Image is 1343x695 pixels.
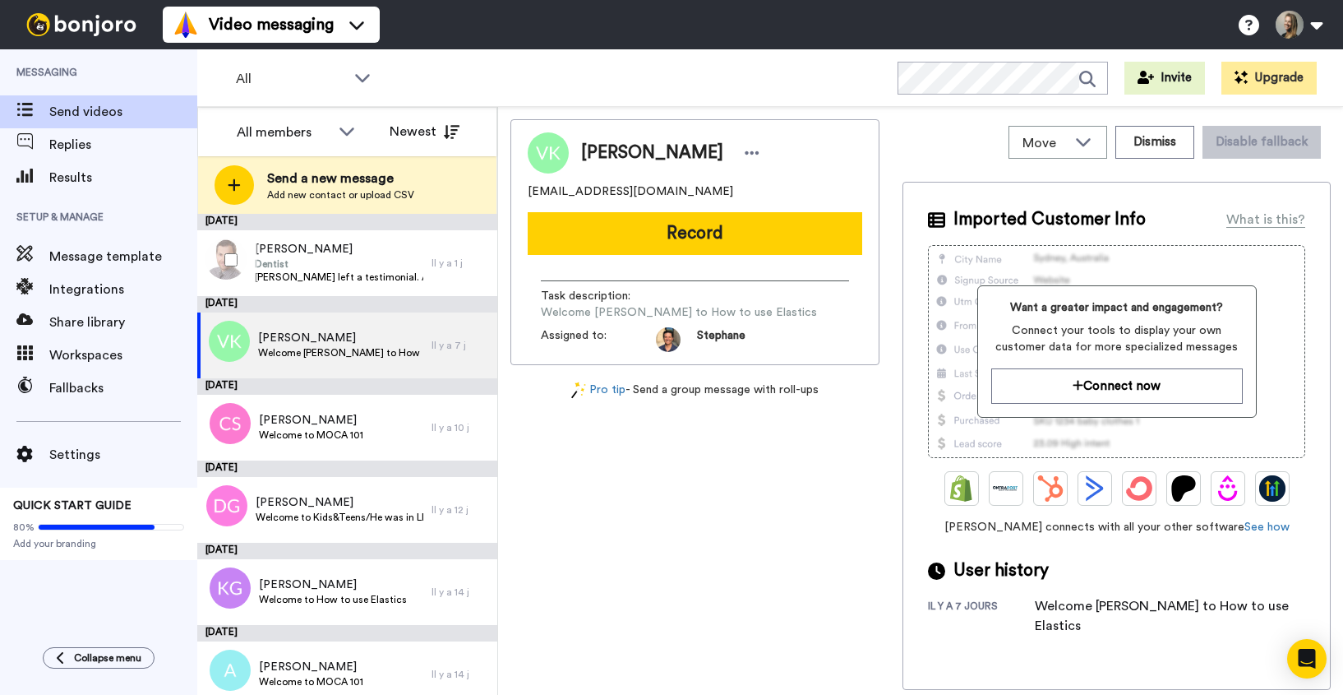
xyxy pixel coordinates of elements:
span: Stephane [697,327,745,352]
span: Welcome [PERSON_NAME] to How to use Elastics [541,304,817,321]
img: Hubspot [1037,475,1064,502]
button: Connect now [991,368,1243,404]
span: Results [49,168,197,188]
button: Upgrade [1221,62,1317,95]
div: Il y a 12 j [432,503,489,517]
a: See how [1244,521,1290,533]
img: GoHighLevel [1259,475,1285,502]
span: Add your branding [13,537,184,550]
div: All members [237,123,330,142]
span: Welcome to MOCA 101 [259,429,363,442]
div: Il y a 1 j [432,257,489,270]
span: Add new contact or upload CSV [267,188,414,202]
span: [PERSON_NAME] [259,412,363,429]
img: magic-wand.svg [571,382,586,399]
span: Integrations [49,280,197,299]
span: [PERSON_NAME] left a testimonial. As discussed, could you leave him a personal message and take a... [255,271,423,284]
span: All [236,69,346,89]
span: [PERSON_NAME] [259,659,363,675]
span: 80% [13,521,35,534]
img: vm-color.svg [173,12,199,38]
button: Record [528,212,862,255]
div: Welcome [PERSON_NAME] to How to use Elastics [1035,596,1298,636]
span: Dentist [255,257,423,271]
img: bj-logo-header-white.svg [20,13,143,36]
img: a.png [210,650,251,691]
button: Dismiss [1115,126,1194,159]
span: QUICK START GUIDE [13,500,132,512]
div: Il y a 10 j [432,421,489,434]
span: User history [953,558,1049,583]
div: Open Intercom Messenger [1287,639,1327,679]
img: cs.png [210,403,251,444]
span: Welcome to Kids&Teens/He was in LIVE: Principes des aligneurs transparents - [GEOGRAPHIC_DATA]: N... [256,511,423,524]
span: Collapse menu [74,651,141,665]
span: Message template [49,247,197,266]
span: [EMAIL_ADDRESS][DOMAIN_NAME] [528,183,733,200]
div: [DATE] [197,543,497,559]
img: vk.png [209,321,250,362]
span: Video messaging [209,13,334,36]
img: Patreon [1170,475,1197,502]
img: ActiveCampaign [1082,475,1108,502]
span: [PERSON_NAME] [255,241,423,257]
span: [PERSON_NAME] [256,494,423,511]
span: [PERSON_NAME] [258,330,423,346]
img: Shopify [948,475,975,502]
img: kg.png [210,568,251,609]
div: [DATE] [197,461,497,477]
span: Welcome [PERSON_NAME] to How to use Elastics [258,346,423,359]
button: Disable fallback [1202,126,1321,159]
span: Move [1022,133,1067,153]
div: What is this? [1226,210,1305,229]
div: Il y a 14 j [432,586,489,599]
span: Settings [49,445,197,465]
span: Replies [49,135,197,155]
img: ConvertKit [1126,475,1152,502]
div: [DATE] [197,296,497,313]
div: [DATE] [197,214,497,230]
img: Ontraport [993,475,1019,502]
span: Fallbacks [49,378,197,398]
div: il y a 7 jours [928,600,1035,636]
a: Pro tip [571,382,625,399]
span: Imported Customer Info [953,207,1146,232]
button: Invite [1124,62,1205,95]
span: Welcome to MOCA 101 [259,675,363,688]
button: Collapse menu [43,647,155,669]
span: Task description : [541,288,656,304]
div: - Send a group message with roll-ups [510,382,879,399]
img: Image of Leah Nam [528,132,569,174]
span: Send a new message [267,169,414,188]
span: Share library [49,313,197,332]
span: Send videos [49,102,197,122]
button: Newest [377,115,472,148]
div: Il y a 14 j [432,668,489,681]
span: [PERSON_NAME] [581,141,723,165]
span: Want a greater impact and engagement? [991,299,1243,316]
img: dg.png [206,485,247,526]
img: Drip [1215,475,1241,502]
img: da5f5293-2c7b-4288-972f-10acbc376891-1597253892.jpg [656,327,681,352]
div: [DATE] [197,625,497,642]
div: Il y a 7 j [432,339,489,352]
span: [PERSON_NAME] connects with all your other software [928,519,1305,535]
span: Welcome to How to use Elastics [259,593,407,606]
span: [PERSON_NAME] [259,577,407,593]
span: Workspaces [49,345,197,365]
span: Connect your tools to display your own customer data for more specialized messages [991,322,1243,355]
span: Assigned to: [541,327,656,352]
div: [DATE] [197,378,497,395]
